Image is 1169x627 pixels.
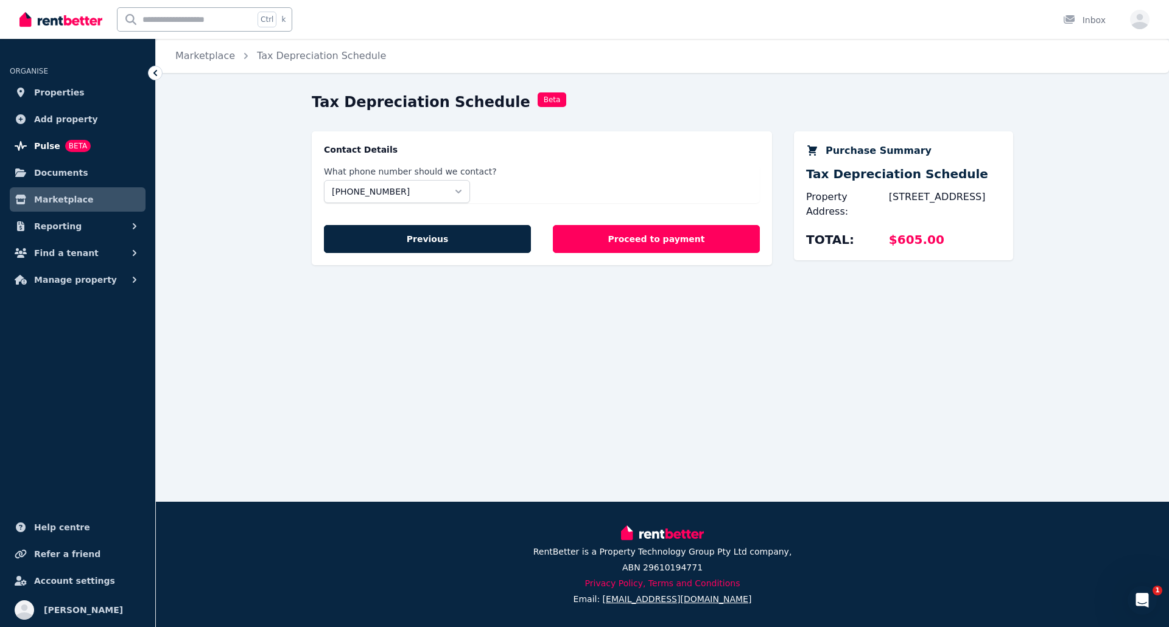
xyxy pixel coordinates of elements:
h5: Purchase Summary [806,144,1001,158]
div: Inbox [1063,14,1106,26]
span: [EMAIL_ADDRESS][DOMAIN_NAME] [603,594,752,604]
span: Help centre [34,520,90,535]
p: RentBetter is a Property Technology Group Pty Ltd company, [533,546,792,558]
span: BETA [65,140,91,152]
span: Manage property [34,272,117,287]
button: Find a tenant [10,241,146,265]
a: Privacy Policy, Terms and Conditions [585,578,740,588]
a: Marketplace [10,187,146,212]
h1: Tax Depreciation Schedule [312,92,530,112]
a: PulseBETA [10,134,146,158]
a: Tax Depreciation Schedule [257,50,386,61]
span: Add property [34,112,98,126]
a: Marketplace [175,50,235,61]
span: Marketplace [34,192,93,207]
span: Refer a friend [34,547,100,561]
a: Documents [10,161,146,185]
span: Pulse [34,139,60,153]
button: Proceed to payment [553,225,760,253]
span: Reporting [34,219,82,234]
a: Properties [10,80,146,105]
span: ORGANISE [10,67,48,75]
legend: Contact Details [324,144,760,156]
div: TOTAL: [806,231,885,248]
span: Ctrl [258,12,276,27]
a: Add property [10,107,146,131]
span: [PHONE_NUMBER] [332,185,445,198]
span: Find a tenant [34,246,99,260]
div: [STREET_ADDRESS] [889,190,1001,219]
div: $605.00 [889,231,1001,248]
button: Previous [324,225,531,253]
img: RentBetter [621,524,704,542]
a: Help centre [10,515,146,539]
div: Property Address: [806,190,885,219]
p: Tax Depreciation Schedule [806,165,1001,182]
label: What phone number should we contact? [324,165,760,178]
p: Email: [574,593,752,605]
a: Refer a friend [10,542,146,566]
span: Beta [538,92,567,107]
span: Properties [34,85,85,100]
span: k [281,15,286,24]
span: 1 [1153,586,1162,595]
iframe: Intercom live chat [1128,586,1157,615]
span: [PERSON_NAME] [44,603,123,617]
nav: Breadcrumb [156,39,401,73]
span: Documents [34,165,88,180]
button: [PHONE_NUMBER] [324,180,470,203]
p: ABN 29610194771 [622,561,703,573]
img: RentBetter [19,10,102,29]
button: Manage property [10,268,146,292]
button: Reporting [10,214,146,238]
a: Account settings [10,569,146,593]
span: Account settings [34,573,115,588]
